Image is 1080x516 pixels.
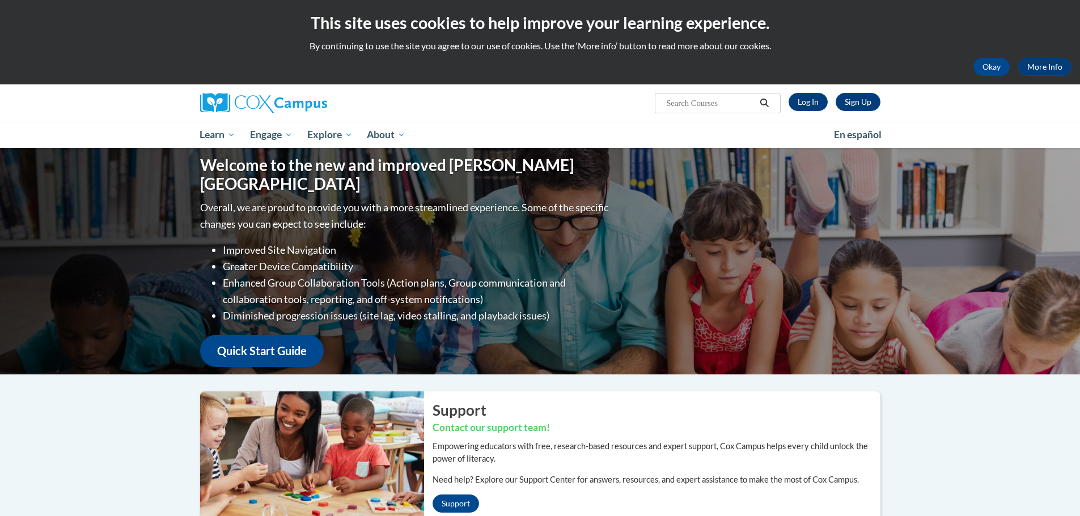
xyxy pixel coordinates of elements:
[433,421,880,435] h3: Contact our support team!
[250,128,293,142] span: Engage
[243,122,300,148] a: Engage
[789,93,828,111] a: Log In
[973,58,1010,76] button: Okay
[200,156,611,194] h1: Welcome to the new and improved [PERSON_NAME][GEOGRAPHIC_DATA]
[223,308,611,324] li: Diminished progression issues (site lag, video stalling, and playback issues)
[665,96,756,110] input: Search Courses
[433,400,880,420] h2: Support
[223,275,611,308] li: Enhanced Group Collaboration Tools (Action plans, Group communication and collaboration tools, re...
[223,258,611,275] li: Greater Device Compatibility
[193,122,243,148] a: Learn
[836,93,880,111] a: Register
[307,128,353,142] span: Explore
[200,335,324,367] a: Quick Start Guide
[433,474,880,486] p: Need help? Explore our Support Center for answers, resources, and expert assistance to make the m...
[367,128,405,142] span: About
[433,440,880,465] p: Empowering educators with free, research-based resources and expert support, Cox Campus helps eve...
[9,40,1071,52] p: By continuing to use the site you agree to our use of cookies. Use the ‘More info’ button to read...
[200,199,611,232] p: Overall, we are proud to provide you with a more streamlined experience. Some of the specific cha...
[827,123,889,147] a: En español
[223,242,611,258] li: Improved Site Navigation
[200,128,235,142] span: Learn
[433,494,479,513] a: Support
[756,96,773,110] button: Search
[359,122,413,148] a: About
[1018,58,1071,76] a: More Info
[200,93,416,113] a: Cox Campus
[9,11,1071,34] h2: This site uses cookies to help improve your learning experience.
[183,122,897,148] div: Main menu
[200,93,327,113] img: Cox Campus
[834,129,882,140] span: En español
[300,122,360,148] a: Explore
